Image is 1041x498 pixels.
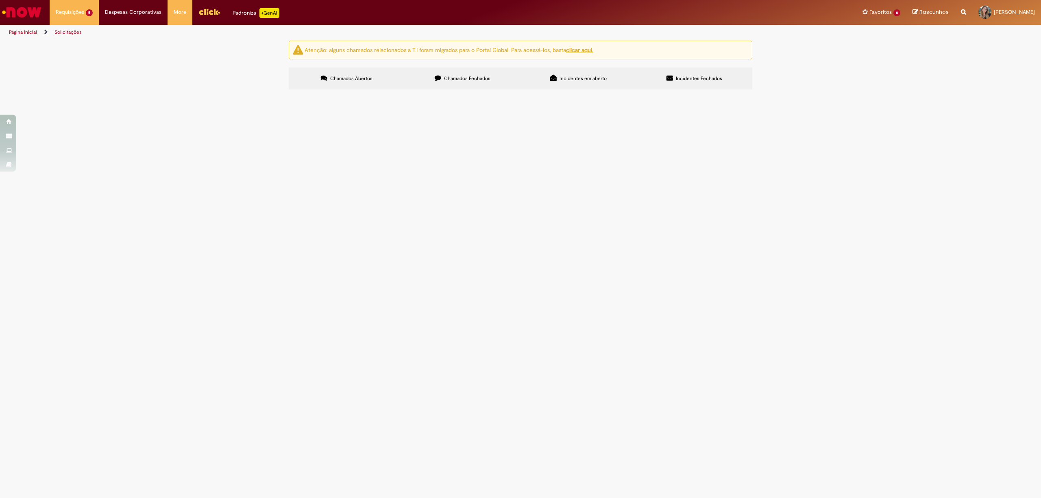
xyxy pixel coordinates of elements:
[233,8,279,18] div: Padroniza
[86,9,93,16] span: 5
[1,4,43,20] img: ServiceNow
[9,29,37,35] a: Página inicial
[259,8,279,18] p: +GenAi
[56,8,84,16] span: Requisições
[305,46,593,53] ng-bind-html: Atenção: alguns chamados relacionados a T.I foram migrados para o Portal Global. Para acessá-los,...
[6,25,688,40] ul: Trilhas de página
[919,8,949,16] span: Rascunhos
[869,8,892,16] span: Favoritos
[913,9,949,16] a: Rascunhos
[54,29,82,35] a: Solicitações
[174,8,186,16] span: More
[994,9,1035,15] span: [PERSON_NAME]
[676,75,722,82] span: Incidentes Fechados
[105,8,161,16] span: Despesas Corporativas
[330,75,372,82] span: Chamados Abertos
[566,46,593,53] a: clicar aqui.
[198,6,220,18] img: click_logo_yellow_360x200.png
[444,75,490,82] span: Chamados Fechados
[560,75,607,82] span: Incidentes em aberto
[893,9,900,16] span: 6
